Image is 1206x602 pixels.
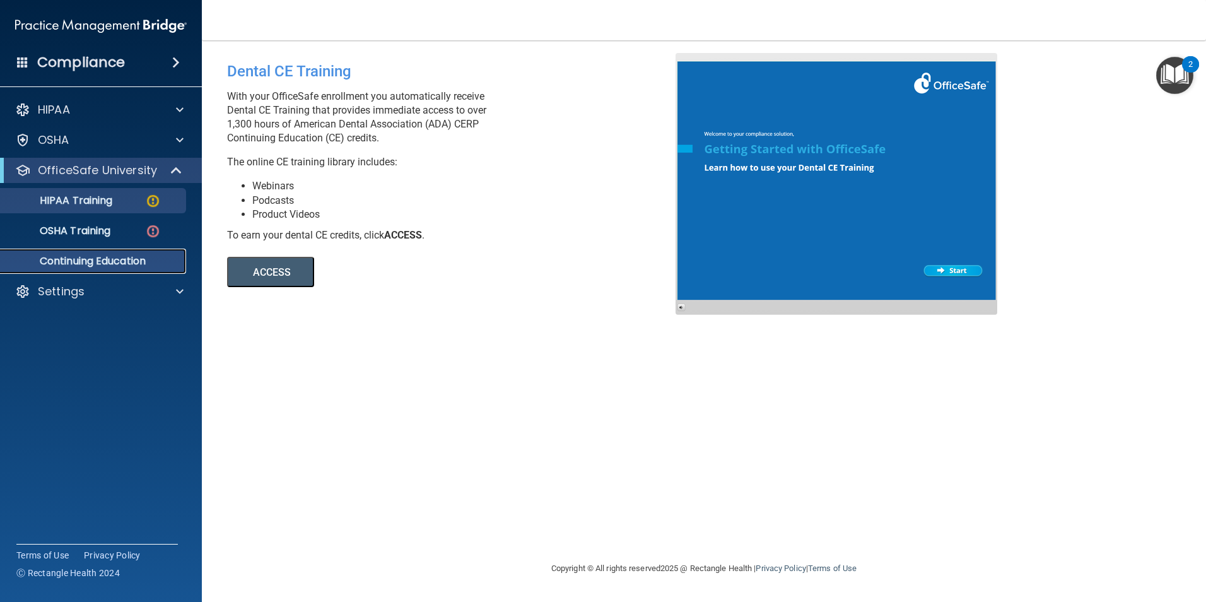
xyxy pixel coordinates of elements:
a: Terms of Use [808,564,857,573]
li: Product Videos [252,208,685,221]
p: HIPAA Training [8,194,112,207]
p: Continuing Education [8,255,180,268]
div: Copyright © All rights reserved 2025 @ Rectangle Health | | [474,548,934,589]
li: Webinars [252,179,685,193]
p: OSHA [38,133,69,148]
span: Ⓒ Rectangle Health 2024 [16,567,120,579]
a: OfficeSafe University [15,163,183,178]
div: To earn your dental CE credits, click . [227,228,685,242]
img: PMB logo [15,13,187,38]
a: Settings [15,284,184,299]
p: With your OfficeSafe enrollment you automatically receive Dental CE Training that provides immedi... [227,90,685,145]
p: The online CE training library includes: [227,155,685,169]
button: ACCESS [227,257,314,287]
h4: Compliance [37,54,125,71]
div: 2 [1188,64,1193,81]
a: Privacy Policy [84,549,141,562]
a: HIPAA [15,102,184,117]
p: Settings [38,284,85,299]
p: OSHA Training [8,225,110,237]
a: Privacy Policy [756,564,805,573]
div: Dental CE Training [227,53,685,90]
a: Terms of Use [16,549,69,562]
button: Open Resource Center, 2 new notifications [1156,57,1193,94]
b: ACCESS [384,229,422,241]
li: Podcasts [252,194,685,208]
a: ACCESS [227,268,572,278]
img: warning-circle.0cc9ac19.png [145,193,161,209]
a: OSHA [15,133,184,148]
p: HIPAA [38,102,70,117]
img: danger-circle.6113f641.png [145,223,161,239]
p: OfficeSafe University [38,163,157,178]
